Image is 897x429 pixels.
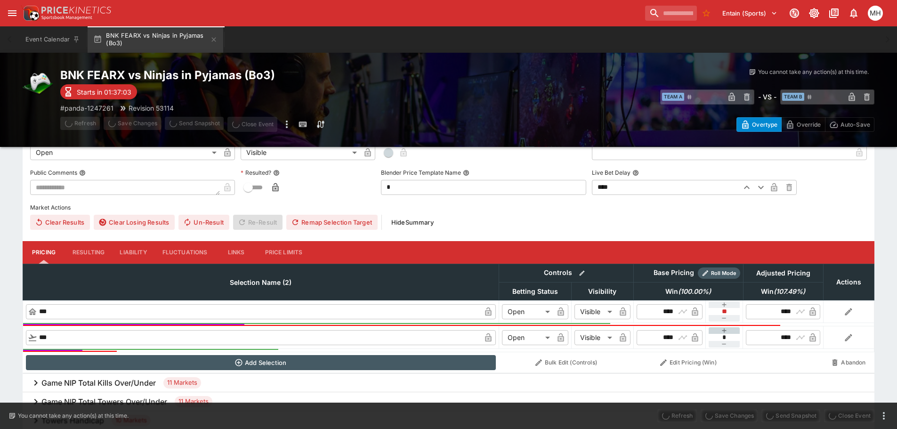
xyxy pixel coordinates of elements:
[41,397,167,407] h6: Game NIP Total Towers Over/Under
[743,264,823,282] th: Adjusted Pricing
[868,6,883,21] div: Michael Hutchinson
[175,397,212,406] span: 11 Markets
[501,355,630,370] button: Bulk Edit (Controls)
[30,145,220,160] div: Open
[878,410,889,421] button: more
[662,93,684,101] span: Team A
[781,117,825,132] button: Override
[30,169,77,177] p: Public Comments
[241,145,360,160] div: Visible
[823,264,874,300] th: Actions
[178,215,229,230] button: Un-Result
[502,286,568,297] span: Betting Status
[30,201,867,215] label: Market Actions
[752,120,777,130] p: Overtype
[758,92,776,102] h6: - VS -
[758,68,869,76] p: You cannot take any action(s) at this time.
[94,215,175,230] button: Clear Losing Results
[60,68,468,82] h2: Copy To Clipboard
[707,269,740,277] span: Roll Mode
[163,378,201,388] span: 11 Markets
[655,286,721,297] span: Win(100.00%)
[840,120,870,130] p: Auto-Save
[645,6,697,21] input: search
[736,117,874,132] div: Start From
[499,264,633,282] th: Controls
[502,304,553,319] div: Open
[386,215,439,230] button: HideSummary
[77,87,131,97] p: Starts in 01:37:03
[79,170,86,176] button: Public Comments
[26,355,496,370] button: Add Selection
[782,93,804,101] span: Team B
[576,267,588,279] button: Bulk edit
[806,5,823,22] button: Toggle light/dark mode
[23,68,53,98] img: esports.png
[20,26,86,53] button: Event Calendar
[281,117,292,132] button: more
[112,241,154,264] button: Liability
[825,117,874,132] button: Auto-Save
[18,412,129,420] p: You cannot take any action(s) at this time.
[786,5,803,22] button: Connected to PK
[636,355,740,370] button: Edit Pricing (Win)
[865,3,886,24] button: Michael Hutchinson
[592,169,630,177] p: Live Bet Delay
[736,117,782,132] button: Overtype
[215,241,258,264] button: Links
[717,6,783,21] button: Select Tenant
[21,4,40,23] img: PriceKinetics Logo
[30,215,90,230] button: Clear Results
[774,286,805,297] em: ( 107.49 %)
[797,120,821,130] p: Override
[632,170,639,176] button: Live Bet Delay
[502,330,553,345] div: Open
[155,241,215,264] button: Fluctuations
[578,286,627,297] span: Visibility
[219,277,302,288] span: Selection Name (2)
[678,286,711,297] em: ( 100.00 %)
[751,286,816,297] span: Win(107.49%)
[698,267,740,279] div: Show/hide Price Roll mode configuration.
[4,5,21,22] button: open drawer
[60,103,113,113] p: Copy To Clipboard
[233,215,283,230] span: Re-Result
[650,267,698,279] div: Base Pricing
[41,7,111,14] img: PriceKinetics
[41,16,92,20] img: Sportsbook Management
[23,241,65,264] button: Pricing
[574,304,615,319] div: Visible
[699,6,714,21] button: No Bookmarks
[241,169,271,177] p: Resulted?
[273,170,280,176] button: Resulted?
[826,355,871,370] button: Abandon
[258,241,310,264] button: Price Limits
[825,5,842,22] button: Documentation
[381,169,461,177] p: Blender Price Template Name
[845,5,862,22] button: Notifications
[129,103,174,113] p: Revision 53114
[463,170,469,176] button: Blender Price Template Name
[88,26,223,53] button: BNK FEARX vs Ninjas in Pyjamas (Bo3)
[41,378,156,388] h6: Game NIP Total Kills Over/Under
[65,241,112,264] button: Resulting
[286,215,378,230] button: Remap Selection Target
[574,330,615,345] div: Visible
